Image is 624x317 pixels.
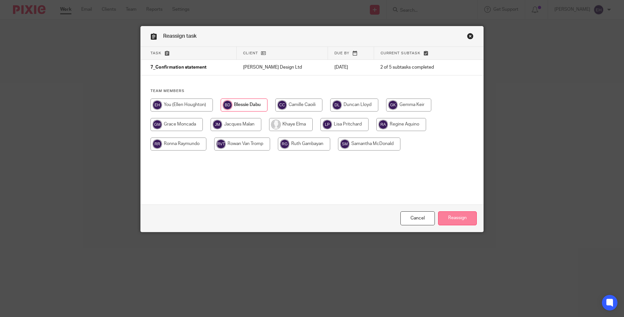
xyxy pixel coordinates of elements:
span: Client [243,51,258,55]
span: Due by [334,51,349,55]
span: Task [150,51,162,55]
a: Close this dialog window [400,211,435,225]
td: 2 of 5 subtasks completed [374,60,459,75]
span: Reassign task [163,33,197,39]
a: Close this dialog window [467,33,474,42]
span: 7_Confirmation statement [150,65,206,70]
p: [PERSON_NAME] Design Ltd [243,64,321,71]
h4: Team members [150,88,474,94]
input: Reassign [438,211,477,225]
p: [DATE] [334,64,367,71]
span: Current subtask [381,51,421,55]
